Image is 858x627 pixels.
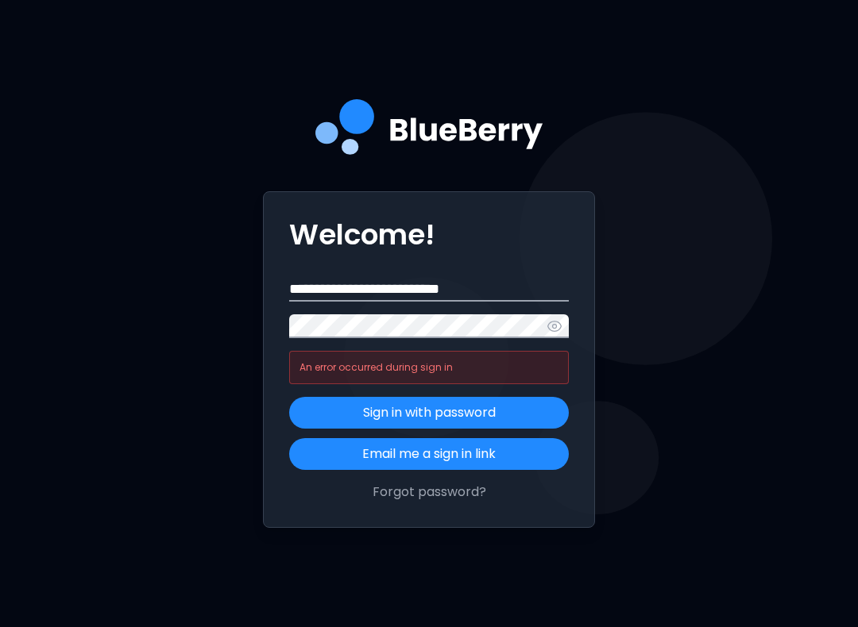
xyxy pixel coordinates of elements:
[289,351,569,384] div: An error occurred during sign in
[289,483,569,502] button: Forgot password?
[363,403,496,422] p: Sign in with password
[289,438,569,470] button: Email me a sign in link
[315,99,543,166] img: company logo
[289,217,569,252] p: Welcome!
[289,397,569,429] button: Sign in with password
